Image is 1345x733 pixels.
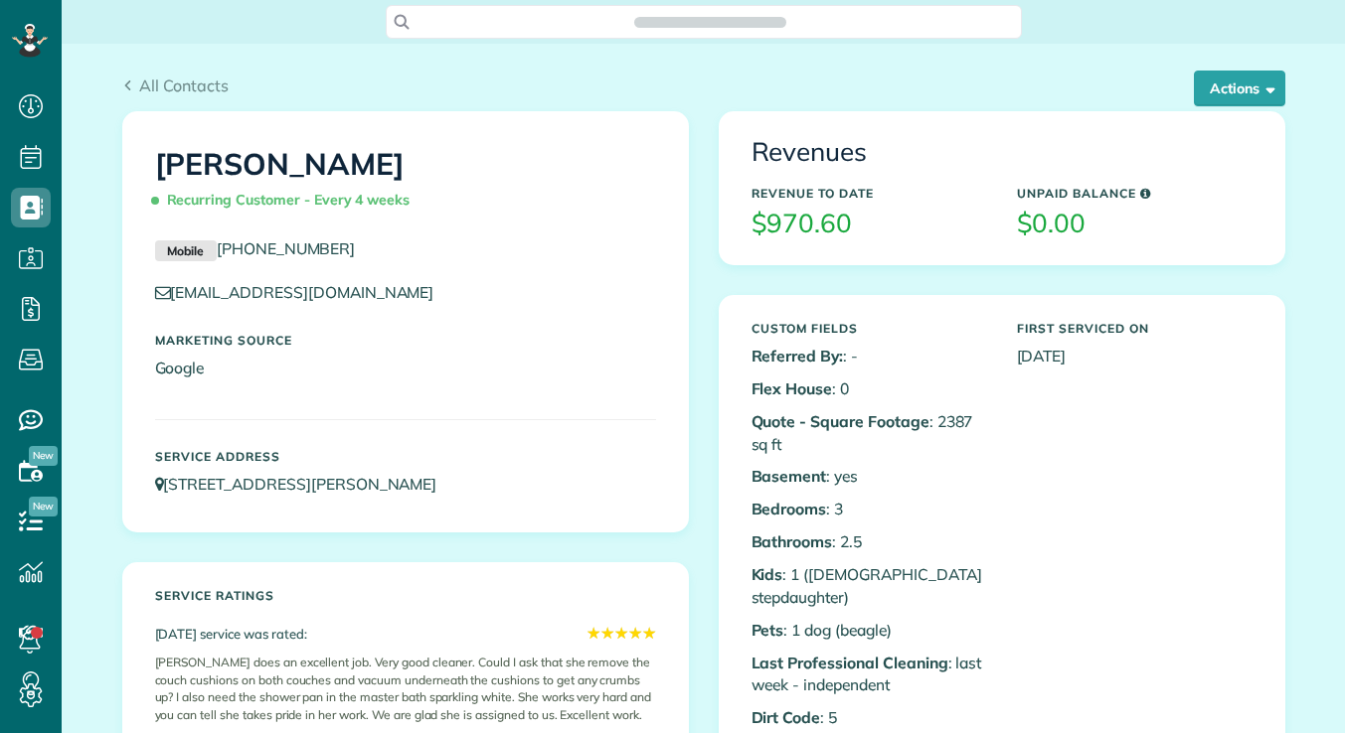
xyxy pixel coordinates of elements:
[752,706,987,729] p: : 5
[29,497,58,516] span: New
[642,622,656,645] span: ★
[752,707,821,727] b: Dirt Code
[155,450,656,463] h5: Service Address
[752,619,987,642] p: : 1 dog (beagle)
[752,378,833,398] b: Flex House
[752,345,987,367] p: : -
[614,622,628,645] span: ★
[1194,71,1285,106] button: Actions
[752,564,783,584] b: Kids
[1017,322,1253,335] h5: First Serviced On
[155,238,356,258] a: Mobile[PHONE_NUMBER]
[155,622,656,645] div: [DATE] service was rated:
[155,148,656,218] h1: [PERSON_NAME]
[752,466,827,486] b: Basement
[752,346,844,366] b: Referred By:
[752,652,987,697] p: : last week - independent
[155,357,656,379] p: Google
[752,322,987,335] h5: Custom Fields
[1017,187,1253,200] h5: Unpaid Balance
[752,653,948,672] b: Last Professional Cleaning
[752,498,987,520] p: : 3
[600,622,614,645] span: ★
[139,75,229,95] span: All Contacts
[752,531,833,551] b: Bathrooms
[155,334,656,347] h5: Marketing Source
[752,187,987,200] h5: Revenue to Date
[1017,345,1253,367] p: [DATE]
[752,530,987,553] p: : 2.5
[752,377,987,400] p: : 0
[155,474,456,494] a: [STREET_ADDRESS][PERSON_NAME]
[155,282,453,302] a: [EMAIL_ADDRESS][DOMAIN_NAME]
[654,12,766,32] span: Search ZenMaid…
[752,210,987,238] h3: $970.60
[752,410,987,456] p: : 2387 sq ft
[752,465,987,488] p: : yes
[155,183,419,218] span: Recurring Customer - Every 4 weeks
[155,240,217,262] small: Mobile
[752,411,929,431] b: Quote - Square Footage
[29,446,58,466] span: New
[752,499,827,518] b: Bedrooms
[122,73,230,97] a: All Contacts
[752,620,784,640] b: Pets
[628,622,642,645] span: ★
[752,138,1253,167] h3: Revenues
[1017,210,1253,238] h3: $0.00
[155,589,656,602] h5: Service ratings
[752,563,987,609] p: : 1 ([DEMOGRAPHIC_DATA] stepdaughter)
[155,646,656,731] div: [PERSON_NAME] does an excellent job. Very good cleaner. Could I ask that she remove the couch cus...
[587,622,600,645] span: ★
